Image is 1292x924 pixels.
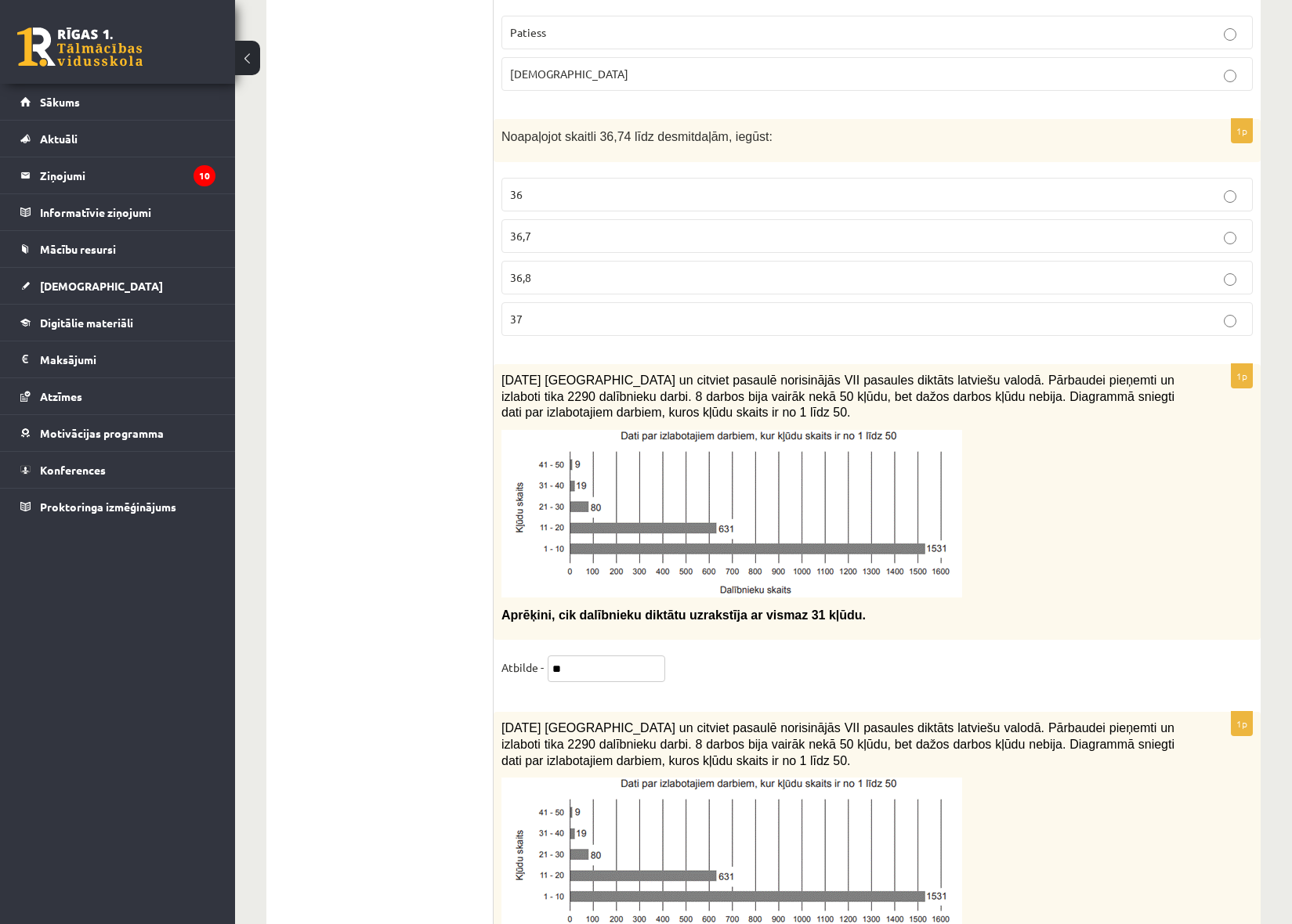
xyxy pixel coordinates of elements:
span: Noapaļojot skaitli 36,74 līdz desmitdaļām, iegūst: [501,130,773,143]
input: 36,8 [1224,273,1236,286]
span: 36,8 [510,270,531,284]
a: Sākums [20,84,215,120]
a: Aktuāli [20,121,215,157]
p: 1p [1231,118,1253,143]
legend: Maksājumi [40,341,215,377]
i: 10 [194,165,215,186]
a: Atzīmes [20,378,215,414]
img: Attēls, kurā ir teksts, ekrānuzņēmums, rinda, skice Mākslīgā intelekta ģenerēts saturs var būt ne... [501,430,962,597]
a: Rīgas 1. Tālmācības vidusskola [17,27,143,67]
legend: Ziņojumi [40,157,215,193]
span: Sākums [40,95,80,109]
a: Proktoringa izmēģinājums [20,489,215,525]
span: Patiess [510,25,546,39]
span: Digitālie materiāli [40,316,133,330]
span: 36 [510,187,523,201]
input: [DEMOGRAPHIC_DATA] [1224,70,1236,82]
a: Ziņojumi10 [20,157,215,193]
span: Aprēķini, cik dalībnieku diktātu uzrakstīja ar vismaz 31 kļūdu. [501,608,866,622]
span: Konferences [40,463,106,477]
span: [DATE] [GEOGRAPHIC_DATA] un citviet pasaulē norisinājās VII pasaules diktāts latviešu valodā. Pār... [501,374,1174,419]
span: [DEMOGRAPHIC_DATA] [510,67,628,81]
span: Motivācijas programma [40,426,164,440]
a: Mācību resursi [20,231,215,267]
legend: Informatīvie ziņojumi [40,194,215,230]
a: Informatīvie ziņojumi [20,194,215,230]
input: 36,7 [1224,232,1236,244]
input: 37 [1224,315,1236,327]
p: Atbilde - [501,655,544,679]
p: 1p [1231,711,1253,736]
span: Proktoringa izmēģinājums [40,500,176,514]
span: 36,7 [510,229,531,243]
span: 37 [510,312,523,326]
a: [DEMOGRAPHIC_DATA] [20,268,215,304]
span: Atzīmes [40,389,82,403]
p: 1p [1231,363,1253,388]
a: Konferences [20,452,215,488]
input: Patiess [1224,28,1236,41]
a: Digitālie materiāli [20,305,215,341]
a: Motivācijas programma [20,415,215,451]
span: [DEMOGRAPHIC_DATA] [40,279,163,293]
span: [DATE] [GEOGRAPHIC_DATA] un citviet pasaulē norisinājās VII pasaules diktāts latviešu valodā. Pār... [501,721,1174,767]
span: Aktuāli [40,132,78,146]
input: 36 [1224,190,1236,203]
a: Maksājumi [20,341,215,377]
span: Mācību resursi [40,242,116,256]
